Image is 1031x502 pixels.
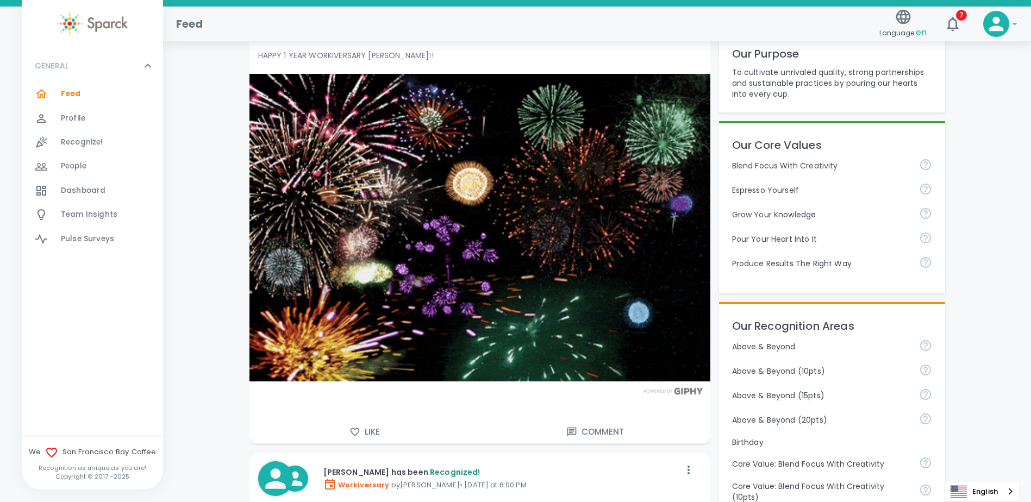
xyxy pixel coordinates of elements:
img: Sparck logo [57,11,128,36]
p: Produce Results The Right Way [732,258,910,269]
a: Profile [22,106,163,130]
svg: Achieve goals today and innovate for tomorrow [919,456,932,469]
aside: Language selected: English [945,481,1020,502]
p: by [PERSON_NAME] • [DATE] at 6:00 PM [323,478,680,491]
p: Recognition as unique as you are! [22,463,163,472]
p: GENERAL [35,60,68,71]
svg: Share your voice and your ideas [919,183,932,196]
button: Comment [480,421,710,443]
span: 7 [956,10,967,21]
svg: Achieve goals today and innovate for tomorrow [919,484,932,497]
svg: Follow your curiosity and learn together [919,207,932,220]
a: Team Insights [22,203,163,227]
svg: Find success working together and doing the right thing [919,256,932,269]
p: HAPPY 1 YEAR WORKIVERSARY [PERSON_NAME]!! [258,50,702,61]
a: Feed [22,82,163,106]
p: Our Purpose [732,45,932,62]
svg: For going above and beyond! [919,363,932,376]
p: Grow Your Knowledge [732,209,910,220]
svg: For going above and beyond! [919,412,932,425]
p: [PERSON_NAME] has been [323,467,680,478]
p: Birthday [732,437,932,448]
span: We San Francisco Bay Coffee [22,446,163,459]
span: Dashboard [61,185,105,196]
a: Pulse Surveys [22,227,163,251]
span: Feed [61,89,81,99]
p: Our Core Values [732,136,932,154]
a: People [22,154,163,178]
p: Our Recognition Areas [732,317,932,335]
span: en [916,26,927,39]
span: Team Insights [61,209,117,220]
div: GENERAL [22,49,163,82]
p: Copyright © 2017 - 2025 [22,472,163,481]
svg: For going above and beyond! [919,339,932,352]
p: Above & Beyond [732,341,910,352]
a: English [945,481,1020,501]
svg: Achieve goals today and innovate for tomorrow [919,158,932,171]
svg: Come to work to make a difference in your own way [919,231,932,244]
span: Language: [879,26,927,40]
span: Profile [61,113,85,124]
button: Like [249,421,480,443]
span: People [61,161,86,172]
button: 7 [940,11,966,37]
img: Powered by GIPHY [641,387,706,394]
p: Above & Beyond (15pts) [732,390,910,401]
h1: Feed [176,15,203,33]
p: Above & Beyond (10pts) [732,366,910,376]
svg: For going above and beyond! [919,388,932,401]
a: Sparck logo [22,11,163,36]
div: GENERAL [22,82,163,255]
p: Pour Your Heart Into It [732,234,910,244]
span: Recognize! [61,137,103,148]
a: Dashboard [22,179,163,203]
p: To cultivate unrivaled quality, strong partnerships and sustainable practices by pouring our hear... [732,67,932,99]
p: Above & Beyond (20pts) [732,415,910,425]
span: Recognized! [430,467,480,478]
div: Language [945,481,1020,502]
p: Espresso Yourself [732,185,910,196]
span: Pulse Surveys [61,234,114,244]
p: Blend Focus With Creativity [732,160,910,171]
p: Core Value: Blend Focus With Creativity [732,459,910,469]
span: Workiversary [323,480,390,490]
button: Language:en [875,5,931,43]
a: Recognize! [22,130,163,154]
